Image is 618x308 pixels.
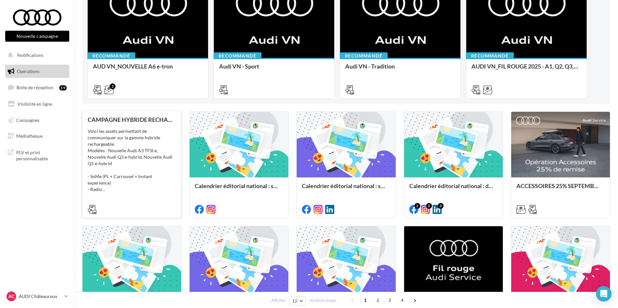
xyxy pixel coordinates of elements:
[516,183,605,196] div: ACCESSOIRES 25% SEPTEMBRE - AUDI SERVICE
[409,183,498,196] div: Calendrier éditorial national : du 02.09 au 15.09
[4,113,71,127] a: Campagnes
[340,52,388,59] div: Recommandé
[4,145,71,165] a: PLV et print personnalisable
[4,97,71,111] a: Visibilité en ligne
[8,293,15,300] span: AC
[471,63,581,76] div: AUDI VN_FIL ROUGE 2025 - A1, Q2, Q3, Q5 et Q4 e-tron
[214,52,261,59] div: Recommandé
[292,298,298,303] span: 12
[88,116,176,123] div: CAMPAGNE HYBRIDE RECHARGEABLE
[4,80,71,94] a: Boîte de réception19
[360,295,370,305] span: 1
[16,133,43,139] span: Médiathèque
[17,69,39,74] span: Opérations
[19,293,62,300] p: AUDI Châteauroux
[4,129,71,143] a: Médiathèque
[17,52,43,58] span: Notifications
[5,290,69,303] a: AC AUDI Châteauroux
[289,296,306,305] button: 12
[438,203,444,209] div: 3
[384,295,395,305] span: 3
[195,183,283,196] div: Calendrier éditorial national : semaine du 15.09 au 21.09
[219,63,329,76] div: Audi VN - Sport
[271,297,286,303] span: Afficher
[110,83,116,89] div: 2
[345,63,455,76] div: Audi VN - Tradition
[302,183,390,196] div: Calendrier éditorial national : semaine du 08.09 au 14.09
[596,286,612,302] div: Open Intercom Messenger
[4,65,71,78] a: Opérations
[5,31,69,42] button: Nouvelle campagne
[426,203,432,209] div: 2
[87,52,135,59] div: Recommandé
[16,117,39,122] span: Campagnes
[93,63,203,76] div: AUD VN_NOUVELLE A6 e-tron
[88,128,176,193] div: Voici les assets permettant de communiquer sur la gamme hybride rechargeable. Modèles : Nouvelle ...
[414,203,420,209] div: 2
[373,295,383,305] span: 2
[4,48,68,62] button: Notifications
[17,101,52,107] span: Visibilité en ligne
[16,148,67,162] span: PLV et print personnalisable
[59,85,67,90] div: 19
[397,295,407,305] span: 4
[17,85,53,90] span: Boîte de réception
[309,297,336,303] span: résultats/page
[466,52,514,59] div: Recommandé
